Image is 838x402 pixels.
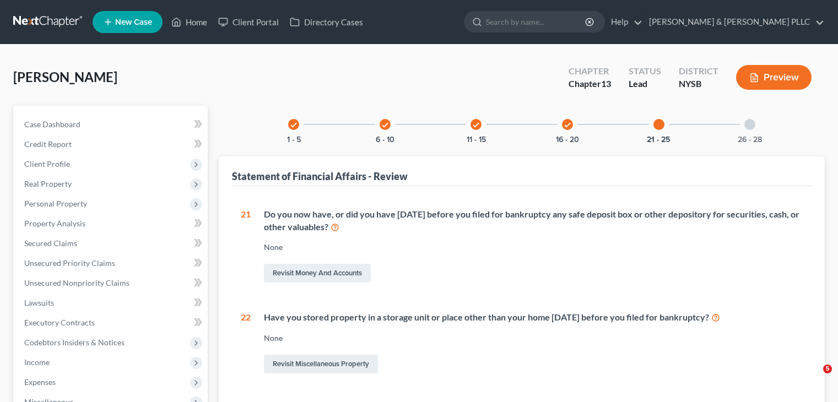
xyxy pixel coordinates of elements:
[15,313,208,333] a: Executory Contracts
[569,78,611,90] div: Chapter
[679,78,718,90] div: NYSB
[472,121,480,129] i: check
[569,65,611,78] div: Chapter
[264,242,803,253] div: None
[601,78,611,89] span: 13
[15,293,208,313] a: Lawsuits
[629,65,661,78] div: Status
[24,139,72,149] span: Credit Report
[24,219,85,228] span: Property Analysis
[24,159,70,169] span: Client Profile
[24,318,95,327] span: Executory Contracts
[24,119,80,129] span: Case Dashboard
[15,273,208,293] a: Unsecured Nonpriority Claims
[24,258,115,268] span: Unsecured Priority Claims
[736,65,812,90] button: Preview
[644,12,824,32] a: [PERSON_NAME] & [PERSON_NAME] PLLC
[24,278,129,287] span: Unsecured Nonpriority Claims
[24,238,77,248] span: Secured Claims
[376,136,394,144] button: 6 - 10
[213,12,284,32] a: Client Portal
[241,311,251,376] div: 22
[287,136,301,144] button: 1 - 5
[556,136,579,144] button: 16 - 20
[679,65,718,78] div: District
[647,136,671,144] button: 21 - 25
[264,311,803,324] div: Have you stored property in a storage unit or place other than your home [DATE] before you filed ...
[284,12,369,32] a: Directory Cases
[605,12,642,32] a: Help
[381,121,389,129] i: check
[24,298,54,307] span: Lawsuits
[166,12,213,32] a: Home
[290,121,298,129] i: check
[15,214,208,233] a: Property Analysis
[467,136,486,144] button: 11 - 15
[823,365,832,373] span: 5
[629,78,661,90] div: Lead
[738,136,762,144] button: 26 - 28
[24,199,87,208] span: Personal Property
[13,69,117,85] span: [PERSON_NAME]
[15,233,208,253] a: Secured Claims
[241,208,251,285] div: 21
[15,134,208,154] a: Credit Report
[486,12,587,32] input: Search by name...
[24,377,56,387] span: Expenses
[264,355,378,373] a: Revisit Miscellaneous Property
[564,121,571,129] i: check
[24,357,50,367] span: Income
[264,333,803,344] div: None
[24,179,72,188] span: Real Property
[15,115,208,134] a: Case Dashboard
[115,18,152,26] span: New Case
[264,264,371,283] a: Revisit Money and Accounts
[24,338,125,347] span: Codebtors Insiders & Notices
[232,170,408,183] div: Statement of Financial Affairs - Review
[801,365,827,391] iframe: Intercom live chat
[15,253,208,273] a: Unsecured Priority Claims
[264,208,803,233] div: Do you now have, or did you have [DATE] before you filed for bankruptcy any safe deposit box or o...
